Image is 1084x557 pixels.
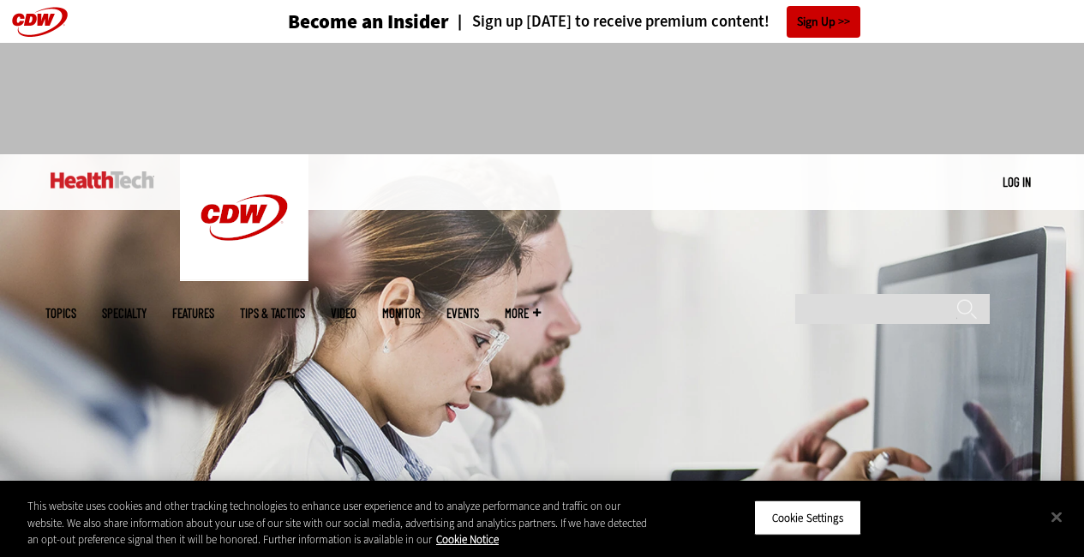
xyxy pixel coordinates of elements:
[1038,498,1075,536] button: Close
[382,307,421,320] a: MonITor
[51,171,154,189] img: Home
[288,12,449,32] h3: Become an Insider
[172,307,214,320] a: Features
[1003,174,1031,189] a: Log in
[180,267,308,285] a: CDW
[45,307,76,320] span: Topics
[331,307,356,320] a: Video
[231,60,854,137] iframe: advertisement
[436,532,499,547] a: More information about your privacy
[180,154,308,281] img: Home
[27,498,650,548] div: This website uses cookies and other tracking technologies to enhance user experience and to analy...
[240,307,305,320] a: Tips & Tactics
[505,307,541,320] span: More
[224,12,449,32] a: Become an Insider
[754,500,861,536] button: Cookie Settings
[102,307,147,320] span: Specialty
[1003,173,1031,191] div: User menu
[787,6,860,38] a: Sign Up
[449,14,770,30] a: Sign up [DATE] to receive premium content!
[446,307,479,320] a: Events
